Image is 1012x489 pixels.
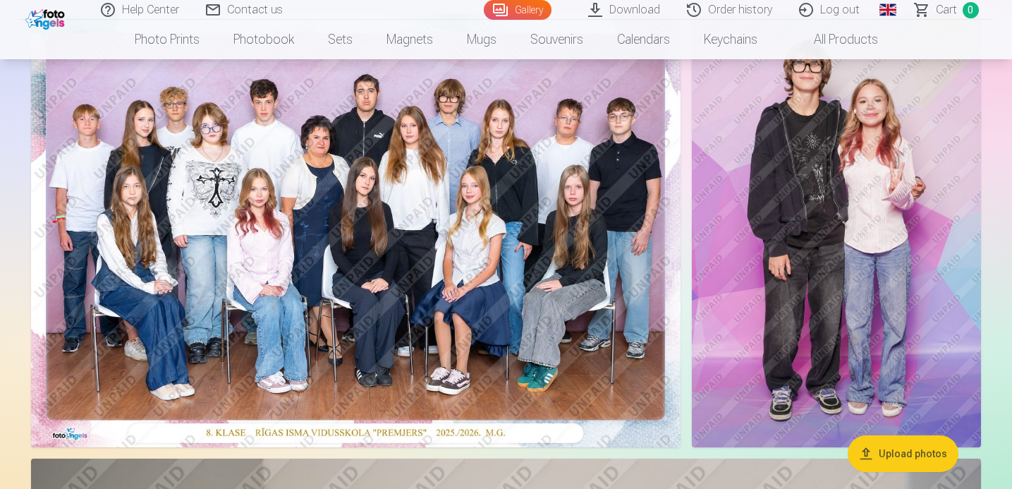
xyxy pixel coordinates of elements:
[687,20,774,59] a: Keychains
[217,20,311,59] a: Photobook
[936,1,957,18] span: Сart
[963,2,979,18] span: 0
[311,20,370,59] a: Sets
[848,435,958,472] button: Upload photos
[25,6,68,30] img: /fa1
[450,20,513,59] a: Mugs
[774,20,895,59] a: All products
[118,20,217,59] a: Photo prints
[513,20,600,59] a: Souvenirs
[370,20,450,59] a: Magnets
[600,20,687,59] a: Calendars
